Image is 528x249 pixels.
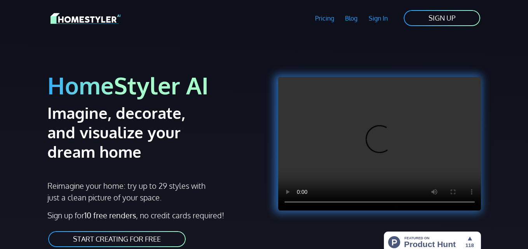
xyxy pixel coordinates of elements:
strong: 10 free renders [84,210,136,220]
h1: HomeStyler AI [47,71,260,100]
a: SIGN UP [403,9,481,27]
a: Pricing [309,9,340,27]
img: HomeStyler AI logo [51,12,120,25]
p: Reimagine your home: try up to 29 styles with just a clean picture of your space. [47,180,207,203]
p: Sign up for , no credit cards required! [47,209,260,221]
a: Blog [340,9,363,27]
a: START CREATING FOR FREE [47,230,186,248]
h2: Imagine, decorate, and visualize your dream home [47,103,217,161]
a: Sign In [363,9,394,27]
